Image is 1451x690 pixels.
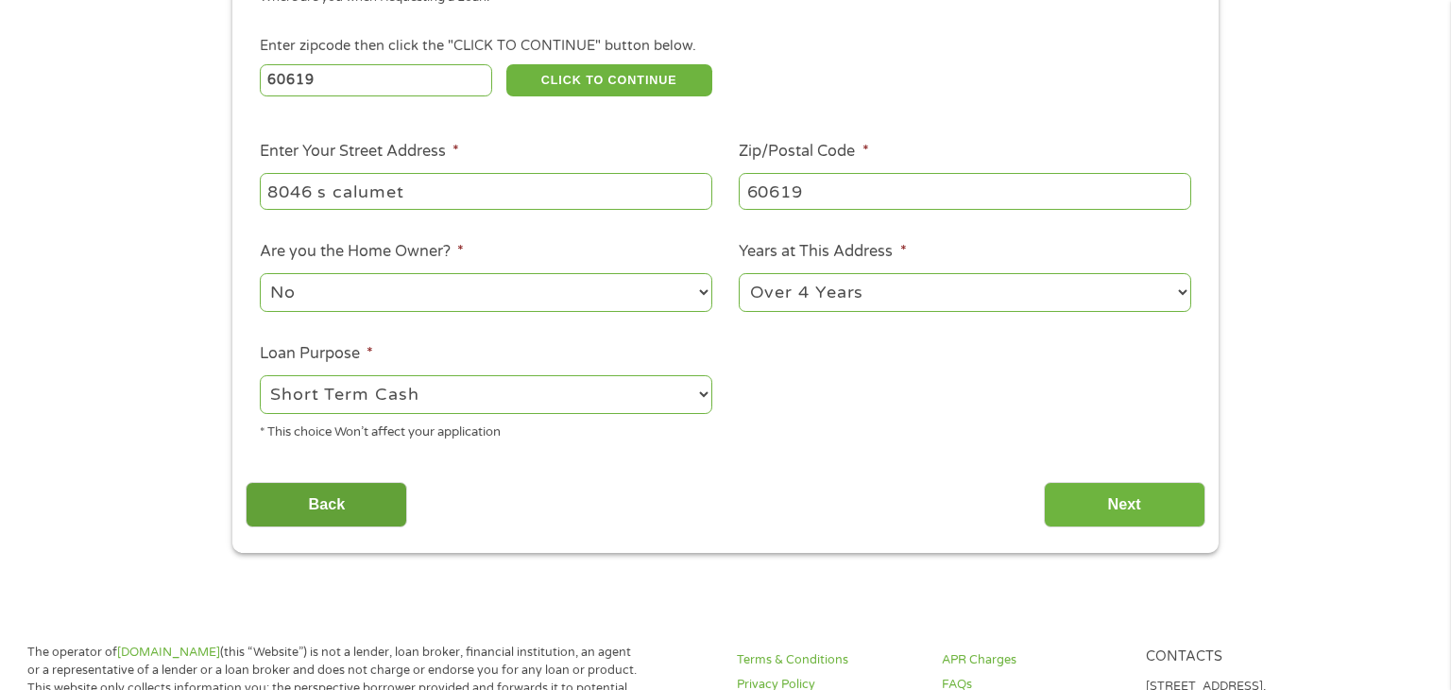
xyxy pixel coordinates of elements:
[260,64,493,96] input: Enter Zipcode (e.g 01510)
[260,417,712,442] div: * This choice Won’t affect your application
[942,651,1123,669] a: APR Charges
[260,242,464,262] label: Are you the Home Owner?
[246,482,407,528] input: Back
[117,645,220,660] a: [DOMAIN_NAME]
[737,651,918,669] a: Terms & Conditions
[260,36,1191,57] div: Enter zipcode then click the "CLICK TO CONTINUE" button below.
[506,64,712,96] button: CLICK TO CONTINUE
[260,173,712,209] input: 1 Main Street
[739,242,906,262] label: Years at This Address
[260,344,373,364] label: Loan Purpose
[1146,648,1327,666] h4: Contacts
[739,142,868,162] label: Zip/Postal Code
[260,142,459,162] label: Enter Your Street Address
[1044,482,1205,528] input: Next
